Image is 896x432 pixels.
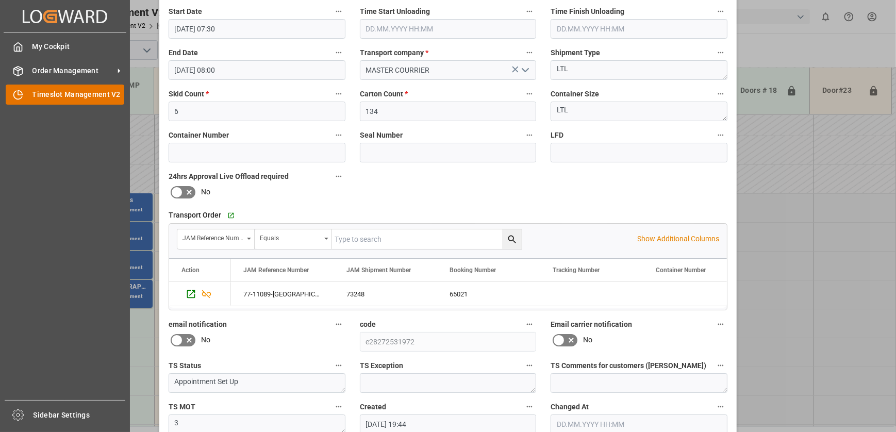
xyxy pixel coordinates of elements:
span: TS Comments for customers ([PERSON_NAME]) [551,360,706,371]
span: TS Exception [360,360,403,371]
span: Container Size [551,89,599,99]
span: Shipment Type [551,47,600,58]
button: Transport company * [523,46,536,59]
span: Start Date [169,6,202,17]
span: Seal Number [360,130,403,141]
span: Skid Count [169,89,209,99]
span: LFD [551,130,563,141]
span: Sidebar Settings [34,410,126,421]
button: open menu [255,229,332,249]
button: LFD [714,128,727,142]
a: My Cockpit [6,37,124,57]
span: JAM Reference Number [243,267,309,274]
div: JAM Reference Number [182,231,243,243]
span: Order Management [32,65,114,76]
input: Type to search [332,229,522,249]
div: Action [181,267,200,274]
button: Shipment Type [714,46,727,59]
textarea: LTL [551,102,727,121]
span: Booking Number [450,267,496,274]
span: No [583,335,592,345]
button: Time Finish Unloading [714,5,727,18]
input: DD.MM.YYYY HH:MM [169,19,345,39]
button: Carton Count * [523,87,536,101]
span: Timeslot Management V2 [32,89,125,100]
div: 65021 [437,282,540,306]
button: Container Number [332,128,345,142]
button: TS MOT [332,400,345,413]
span: Time Start Unloading [360,6,430,17]
span: Created [360,402,386,412]
button: Created [523,400,536,413]
span: Time Finish Unloading [551,6,624,17]
div: Equals [260,231,321,243]
button: Email carrier notification [714,318,727,331]
div: 73248 [334,282,437,306]
input: DD.MM.YYYY HH:MM [360,19,537,39]
button: 24hrs Approval Live Offload required [332,170,345,183]
button: open menu [517,62,533,78]
button: code [523,318,536,331]
div: Press SPACE to select this row. [169,282,231,306]
p: Show Additional Columns [637,234,719,244]
span: Carton Count [360,89,408,99]
button: TS Status [332,359,345,372]
span: Changed At [551,402,589,412]
button: TS Comments for customers ([PERSON_NAME]) [714,359,727,372]
span: No [201,335,210,345]
span: My Cockpit [32,41,125,52]
input: DD.MM.YYYY HH:MM [169,60,345,80]
button: Container Size [714,87,727,101]
textarea: Appointment Set Up [169,373,345,393]
span: 24hrs Approval Live Offload required [169,171,289,182]
span: Transport company [360,47,428,58]
div: 77-11089-[GEOGRAPHIC_DATA] [231,282,334,306]
span: End Date [169,47,198,58]
button: Skid Count * [332,87,345,101]
button: TS Exception [523,359,536,372]
span: Container Number [169,130,229,141]
button: Seal Number [523,128,536,142]
span: No [201,187,210,197]
button: email notification [332,318,345,331]
span: Tracking Number [553,267,600,274]
button: Time Start Unloading [523,5,536,18]
input: DD.MM.YYYY HH:MM [551,19,727,39]
button: search button [502,229,522,249]
button: End Date [332,46,345,59]
span: Email carrier notification [551,319,632,330]
button: open menu [177,229,255,249]
a: Timeslot Management V2 [6,85,124,105]
span: Container Number [656,267,706,274]
button: Start Date [332,5,345,18]
span: TS MOT [169,402,195,412]
textarea: LTL [551,60,727,80]
button: Changed At [714,400,727,413]
span: TS Status [169,360,201,371]
span: Transport Order [169,210,221,221]
span: code [360,319,376,330]
span: JAM Shipment Number [346,267,411,274]
span: email notification [169,319,227,330]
